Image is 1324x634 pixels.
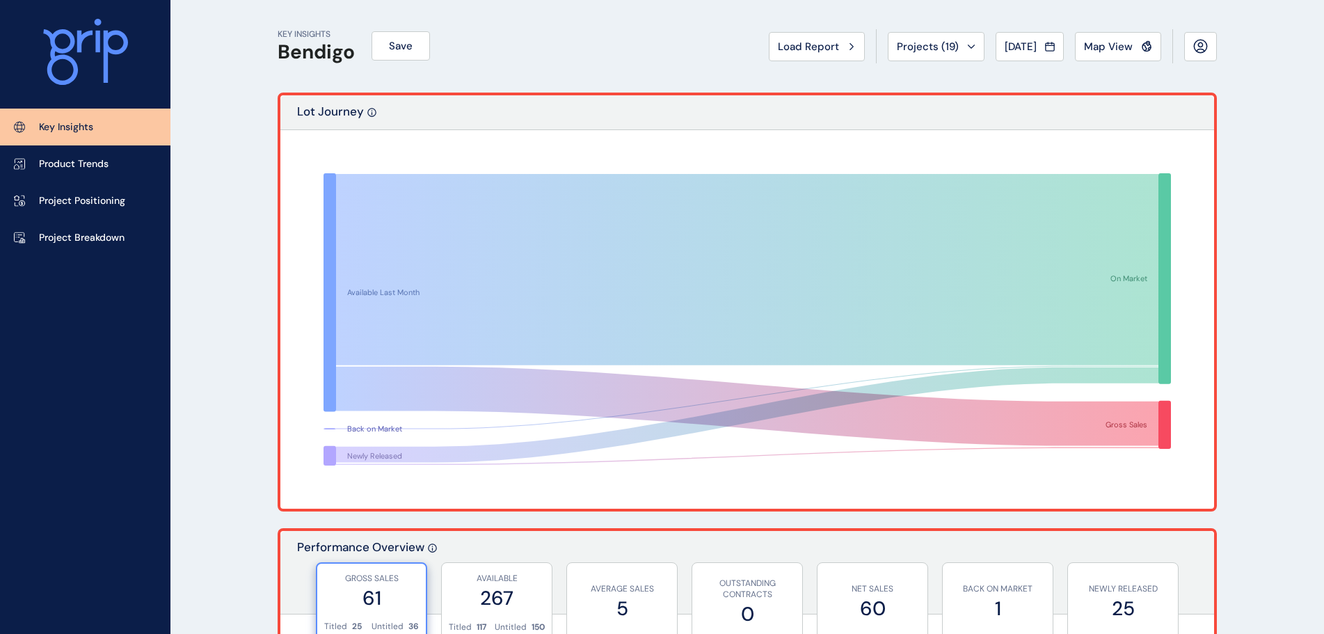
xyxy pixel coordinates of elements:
[449,621,472,633] p: Titled
[372,31,430,61] button: Save
[888,32,984,61] button: Projects (19)
[1075,32,1161,61] button: Map View
[1084,40,1133,54] span: Map View
[39,194,125,208] p: Project Positioning
[699,578,795,601] p: OUTSTANDING CONTRACTS
[39,120,93,134] p: Key Insights
[324,621,347,633] p: Titled
[39,157,109,171] p: Product Trends
[389,39,413,53] span: Save
[372,621,404,633] p: Untitled
[324,585,419,612] label: 61
[449,573,545,585] p: AVAILABLE
[278,40,355,64] h1: Bendigo
[495,621,527,633] p: Untitled
[897,40,959,54] span: Projects ( 19 )
[532,621,545,633] p: 150
[408,621,419,633] p: 36
[1075,595,1171,622] label: 25
[996,32,1064,61] button: [DATE]
[1005,40,1037,54] span: [DATE]
[699,601,795,628] label: 0
[950,595,1046,622] label: 1
[824,583,920,595] p: NET SALES
[1075,583,1171,595] p: NEWLY RELEASED
[39,231,125,245] p: Project Breakdown
[824,595,920,622] label: 60
[574,595,670,622] label: 5
[769,32,865,61] button: Load Report
[297,104,364,129] p: Lot Journey
[297,539,424,614] p: Performance Overview
[574,583,670,595] p: AVERAGE SALES
[950,583,1046,595] p: BACK ON MARKET
[477,621,486,633] p: 117
[449,585,545,612] label: 267
[324,573,419,585] p: GROSS SALES
[278,29,355,40] p: KEY INSIGHTS
[352,621,362,633] p: 25
[778,40,839,54] span: Load Report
